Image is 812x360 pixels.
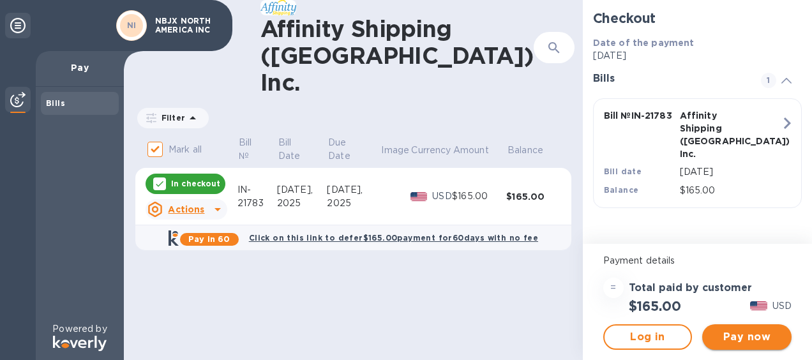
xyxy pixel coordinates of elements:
[761,73,776,88] span: 1
[327,197,380,210] div: 2025
[680,184,781,197] p: $165.00
[168,204,204,214] u: Actions
[410,192,428,201] img: USD
[603,278,624,298] div: =
[702,324,792,350] button: Pay now
[453,144,506,157] span: Amount
[680,109,751,160] p: Affinity Shipping ([GEOGRAPHIC_DATA]) Inc.
[249,233,538,243] b: Click on this link to defer $165.00 payment for 60 days with no fee
[593,38,695,48] b: Date of the payment
[53,336,107,351] img: Logo
[506,190,560,203] div: $165.00
[381,144,409,157] p: Image
[604,109,675,122] p: Bill № IN-21783
[278,136,310,163] p: Bill Date
[278,136,326,163] span: Bill Date
[127,20,137,30] b: NI
[52,322,107,336] p: Powered by
[750,301,767,310] img: USD
[328,136,363,163] p: Due Date
[239,136,276,163] span: Bill №
[593,10,802,26] h2: Checkout
[629,282,752,294] h3: Total paid by customer
[260,15,534,96] h1: Affinity Shipping ([GEOGRAPHIC_DATA]) Inc.
[507,144,560,157] span: Balance
[155,17,219,34] p: NBJX NORTH AMERICA INC
[169,143,202,156] p: Mark all
[453,144,489,157] p: Amount
[328,136,379,163] span: Due Date
[277,183,327,197] div: [DATE],
[603,254,792,267] p: Payment details
[432,190,452,203] p: USD
[593,73,746,85] h3: Bills
[156,112,185,123] p: Filter
[593,49,802,63] p: [DATE]
[239,136,260,163] p: Bill №
[327,183,380,197] div: [DATE],
[507,144,543,157] p: Balance
[171,178,220,189] p: In checkout
[629,298,681,314] h2: $165.00
[604,185,639,195] b: Balance
[46,61,114,74] p: Pay
[772,299,792,313] p: USD
[712,329,781,345] span: Pay now
[237,183,277,210] div: IN-21783
[604,167,642,176] b: Bill date
[452,190,506,203] div: $165.00
[593,98,802,208] button: Bill №IN-21783Affinity Shipping ([GEOGRAPHIC_DATA]) Inc.Bill date[DATE]Balance$165.00
[680,165,781,179] p: [DATE]
[46,98,65,108] b: Bills
[603,324,693,350] button: Log in
[188,234,230,244] b: Pay in 60
[277,197,327,210] div: 2025
[411,144,451,157] p: Currency
[615,329,681,345] span: Log in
